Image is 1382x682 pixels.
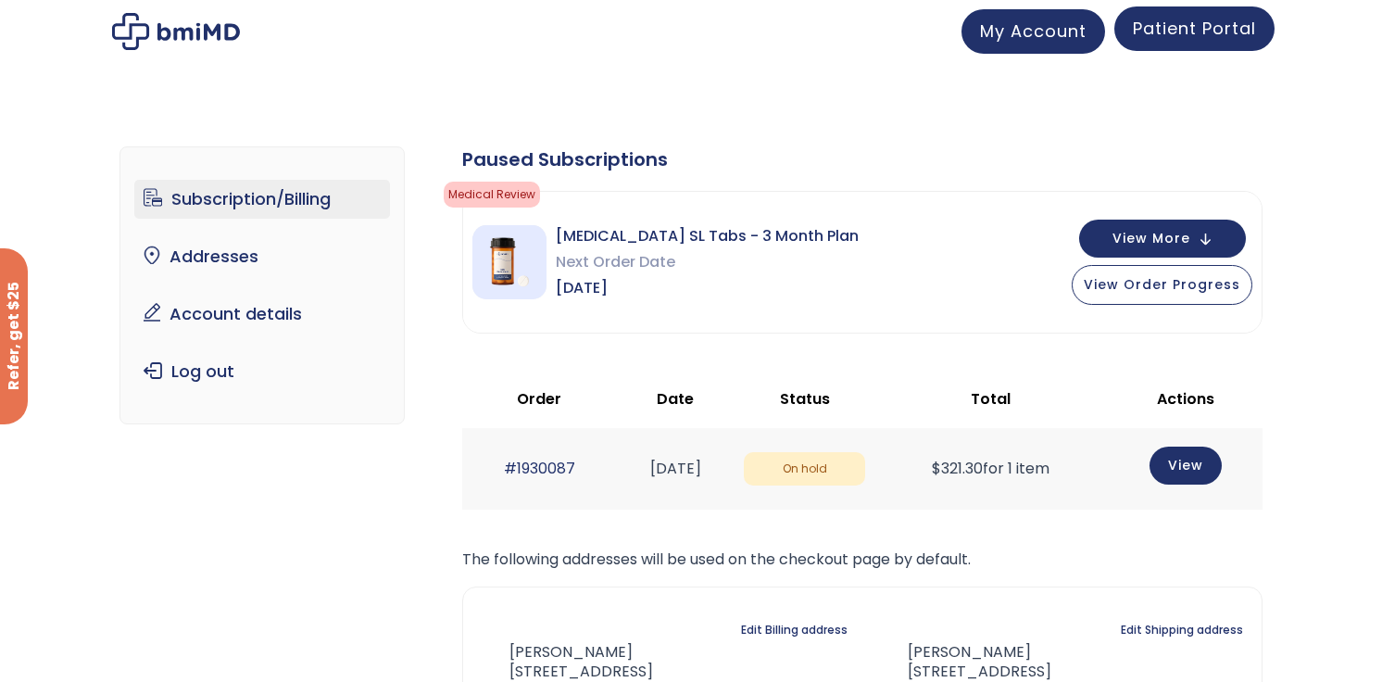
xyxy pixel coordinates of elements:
[971,388,1011,410] span: Total
[780,388,830,410] span: Status
[1079,220,1246,258] button: View More
[1112,233,1190,245] span: View More
[1072,265,1252,305] button: View Order Progress
[462,547,1263,573] p: The following addresses will be used on the checkout page by default.
[932,458,983,479] span: 321.30
[472,225,547,299] img: Sermorelin SL Tabs - 3 Month Plan
[1133,17,1256,40] span: Patient Portal
[1121,617,1243,643] a: Edit Shipping address
[961,9,1105,54] a: My Account
[517,388,561,410] span: Order
[134,352,391,391] a: Log out
[741,617,848,643] a: Edit Billing address
[1084,275,1240,294] span: View Order Progress
[744,452,865,486] span: On hold
[932,458,941,479] span: $
[134,237,391,276] a: Addresses
[1150,447,1222,485] a: View
[112,13,240,50] img: My account
[504,458,575,479] a: #1930087
[657,388,694,410] span: Date
[1114,6,1275,51] a: Patient Portal
[119,146,406,424] nav: Account pages
[980,19,1087,43] span: My Account
[462,146,1263,172] div: Paused Subscriptions
[1157,388,1214,410] span: Actions
[556,275,859,301] span: [DATE]
[650,458,701,479] time: [DATE]
[556,249,859,275] span: Next Order Date
[134,295,391,334] a: Account details
[874,428,1108,509] td: for 1 item
[134,180,391,219] a: Subscription/Billing
[444,182,540,208] span: Medical Review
